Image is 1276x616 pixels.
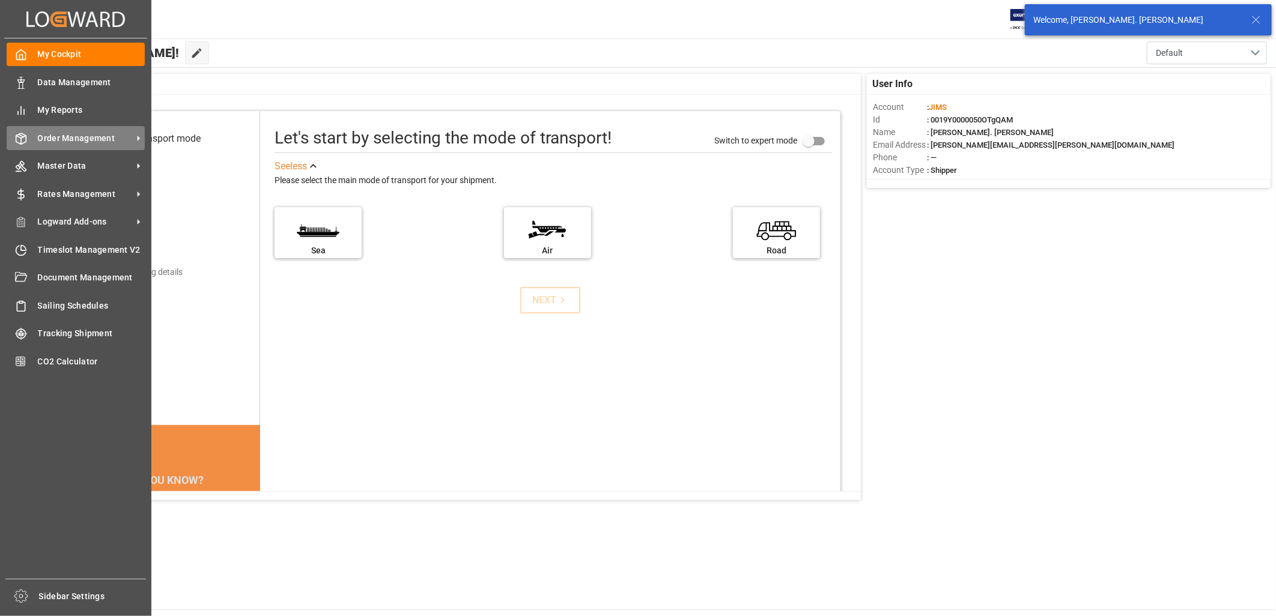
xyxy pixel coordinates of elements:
[275,125,612,151] div: Let's start by selecting the mode of transport!
[275,174,831,188] div: Please select the main mode of transport for your shipment.
[873,139,927,151] span: Email Address
[38,244,145,256] span: Timeslot Management V2
[7,322,145,345] a: Tracking Shipment
[39,590,147,603] span: Sidebar Settings
[1156,47,1183,59] span: Default
[38,216,133,228] span: Logward Add-ons
[38,300,145,312] span: Sailing Schedules
[927,153,937,162] span: : —
[927,140,1174,149] span: : [PERSON_NAME][EMAIL_ADDRESS][PERSON_NAME][DOMAIN_NAME]
[1010,9,1052,30] img: Exertis%20JAM%20-%20Email%20Logo.jpg_1722504956.jpg
[108,266,183,279] div: Add shipping details
[38,160,133,172] span: Master Data
[108,131,201,146] div: Select transport mode
[1033,14,1240,26] div: Welcome, [PERSON_NAME]. [PERSON_NAME]
[873,164,927,177] span: Account Type
[7,43,145,66] a: My Cockpit
[510,244,585,257] div: Air
[873,113,927,126] span: Id
[929,103,947,112] span: JIMS
[38,188,133,201] span: Rates Management
[927,166,957,175] span: : Shipper
[927,128,1054,137] span: : [PERSON_NAME]. [PERSON_NAME]
[873,77,913,91] span: User Info
[1147,41,1267,64] button: open menu
[275,159,307,174] div: See less
[281,244,356,257] div: Sea
[38,104,145,116] span: My Reports
[38,76,145,89] span: Data Management
[38,327,145,340] span: Tracking Shipment
[739,244,814,257] div: Road
[38,271,145,284] span: Document Management
[67,467,261,492] div: DID YOU KNOW?
[7,294,145,317] a: Sailing Schedules
[532,293,569,307] div: NEXT
[927,115,1013,124] span: : 0019Y0000050OTgQAM
[7,70,145,94] a: Data Management
[7,98,145,122] a: My Reports
[714,136,797,145] span: Switch to expert mode
[7,349,145,373] a: CO2 Calculator
[873,126,927,139] span: Name
[927,103,947,112] span: :
[873,101,927,113] span: Account
[520,287,580,313] button: NEXT
[7,238,145,261] a: Timeslot Management V2
[873,151,927,164] span: Phone
[38,48,145,61] span: My Cockpit
[7,266,145,289] a: Document Management
[38,132,133,145] span: Order Management
[50,41,179,64] span: Hello [PERSON_NAME]!
[38,355,145,368] span: CO2 Calculator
